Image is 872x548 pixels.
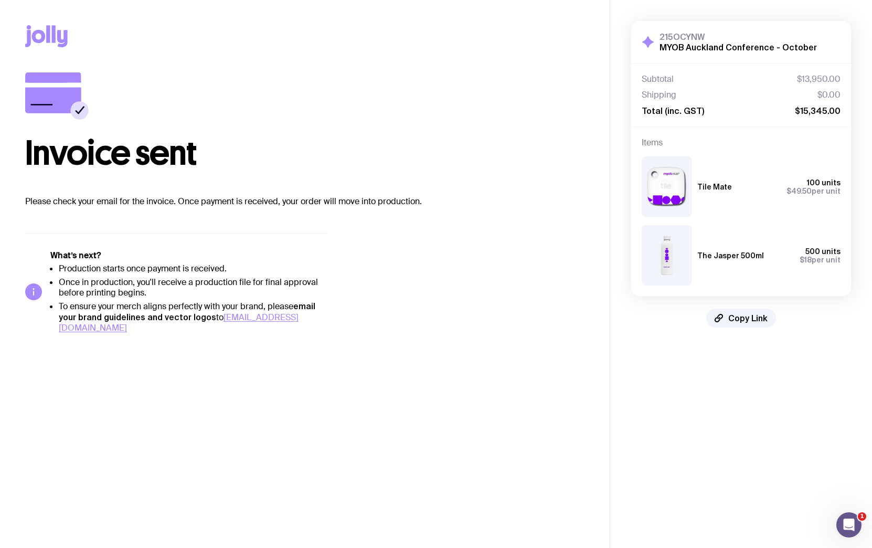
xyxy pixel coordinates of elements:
button: Copy Link [706,309,776,328]
h1: Invoice sent [25,136,584,170]
span: per unit [800,256,841,264]
li: Production starts once payment is received. [59,264,327,274]
span: Total (inc. GST) [642,106,704,116]
h5: What’s next? [50,250,327,261]
h4: Items [642,138,841,148]
li: Once in production, you'll receive a production file for final approval before printing begins. [59,277,327,298]
span: $49.50 [786,187,812,195]
h3: 215OCYNW [660,31,817,42]
h3: The Jasper 500ml [697,251,764,260]
span: 500 units [805,247,841,256]
span: 100 units [807,178,841,187]
span: 1 [858,512,866,521]
span: $0.00 [817,90,841,100]
span: per unit [786,187,841,195]
li: To ensure your merch aligns perfectly with your brand, please to [59,301,327,333]
a: [EMAIL_ADDRESS][DOMAIN_NAME] [59,312,299,333]
h3: Tile Mate [697,183,732,191]
span: $18 [800,256,812,264]
span: Shipping [642,90,676,100]
h2: MYOB Auckland Conference - October [660,42,817,52]
span: $13,950.00 [797,74,841,85]
p: Please check your email for the invoice. Once payment is received, your order will move into prod... [25,195,584,208]
span: $15,345.00 [795,106,841,116]
span: Copy Link [728,313,768,323]
iframe: Intercom live chat [836,512,862,538]
span: Subtotal [642,74,674,85]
